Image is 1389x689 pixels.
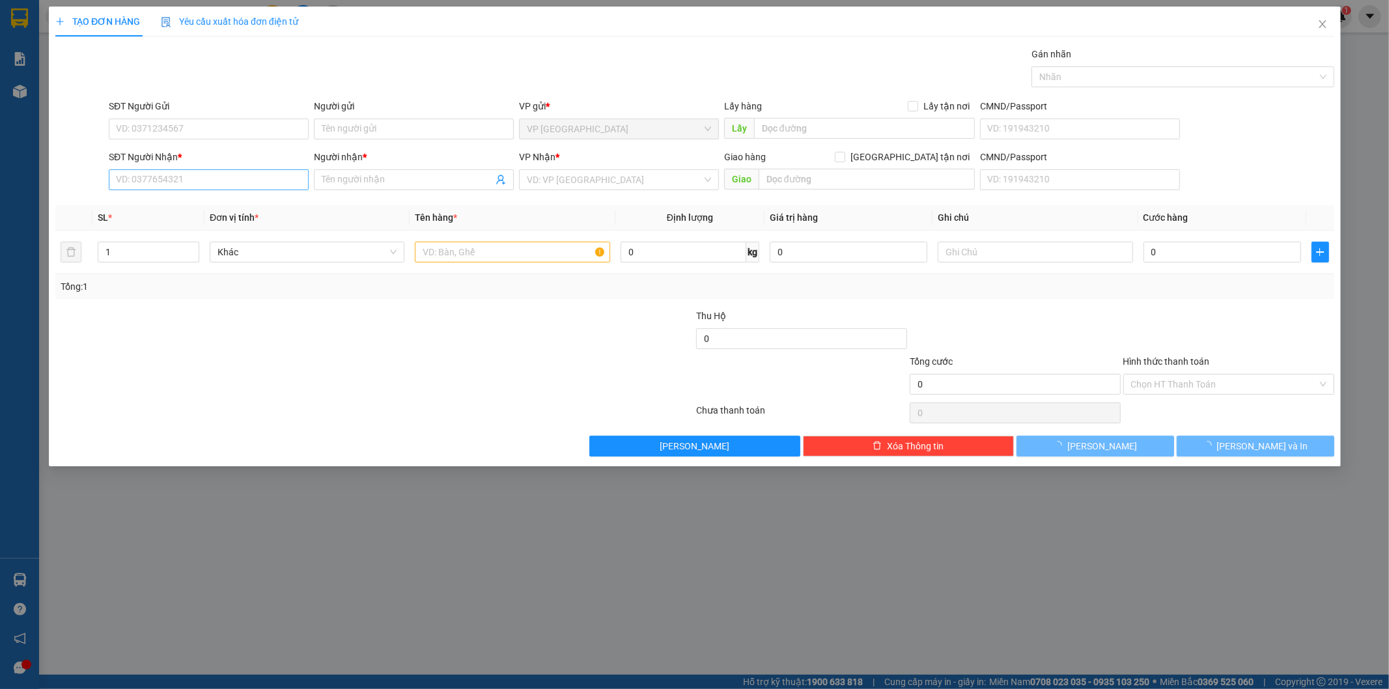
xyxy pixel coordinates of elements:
div: SĐT Người Nhận [109,150,309,164]
div: SĐT Người Gửi [109,99,309,113]
span: Tên hàng [415,212,457,223]
input: Dọc đường [758,169,975,190]
h1: Giao dọc đường [68,76,375,120]
span: Giá trị hàng [770,212,818,223]
input: VD: Bàn, Ghế [415,242,610,262]
span: Định lượng [667,212,713,223]
span: TẠO ĐƠN HÀNG [55,16,140,27]
span: close [1317,19,1327,29]
span: plus [55,17,64,26]
span: [PERSON_NAME] [660,439,729,453]
span: [PERSON_NAME] [1067,439,1137,453]
span: Lấy [723,118,753,139]
span: plus [1312,247,1328,257]
b: [PERSON_NAME] [79,31,219,52]
span: [PERSON_NAME] và In [1216,439,1308,453]
input: Ghi Chú [938,242,1132,262]
div: VP gửi [519,99,719,113]
span: delete [873,441,882,451]
th: Ghi chú [933,205,1138,231]
span: Tổng cước [909,356,952,367]
input: Dọc đường [753,118,975,139]
div: Người nhận [314,150,514,164]
button: plus [1311,242,1328,262]
button: delete [61,242,81,262]
span: Đơn vị tính [210,212,259,223]
span: Giao [723,169,758,190]
span: Yêu cầu xuất hóa đơn điện tử [161,16,298,27]
span: SL [98,212,108,223]
span: Cước hàng [1143,212,1188,223]
span: loading [1053,441,1067,450]
button: deleteXóa Thông tin [803,436,1014,457]
span: [GEOGRAPHIC_DATA] tận nơi [845,150,975,164]
span: loading [1202,441,1216,450]
span: Xóa Thông tin [887,439,944,453]
span: VP Sài Gòn [527,119,711,139]
span: user-add [496,175,506,185]
img: logo.jpg [7,10,72,76]
input: 0 [770,242,927,262]
span: Lấy hàng [723,101,761,111]
img: icon [161,17,171,27]
div: Người gửi [314,99,514,113]
div: CMND/Passport [980,99,1180,113]
span: kg [746,242,759,262]
span: Khác [217,242,397,262]
button: [PERSON_NAME] và In [1176,436,1334,457]
button: [PERSON_NAME] [1016,436,1173,457]
span: Thu Hộ [695,311,725,321]
label: Gán nhãn [1031,49,1071,59]
b: [DOMAIN_NAME] [174,10,315,32]
label: Hình thức thanh toán [1123,356,1209,367]
span: Giao hàng [723,152,765,162]
div: CMND/Passport [980,150,1180,164]
div: Tổng: 1 [61,279,536,294]
div: Chưa thanh toán [695,403,908,426]
span: Lấy tận nơi [918,99,975,113]
button: [PERSON_NAME] [589,436,800,457]
h2: SG2510150001 [7,76,105,97]
button: Close [1304,7,1340,43]
span: VP Nhận [519,152,555,162]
